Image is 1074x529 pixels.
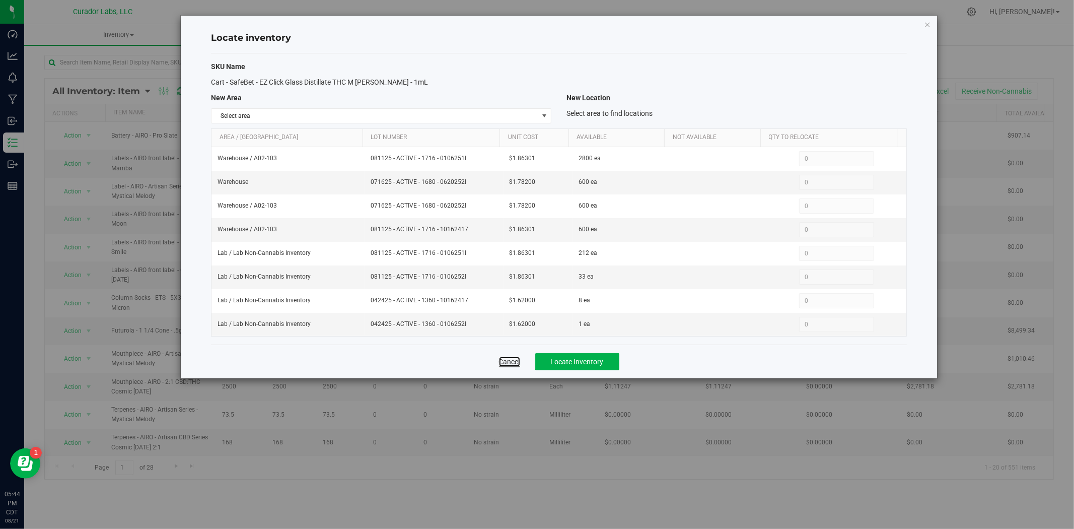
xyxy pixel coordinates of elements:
[218,296,311,305] span: Lab / Lab Non-Cannabis Inventory
[510,177,536,187] span: $1.78200
[371,134,496,142] a: Lot Number
[535,353,619,370] button: Locate Inventory
[371,154,497,163] span: 081125 - ACTIVE - 1716 - 0106251I
[220,134,359,142] a: Area / [GEOGRAPHIC_DATA]
[211,109,538,123] span: Select area
[510,154,536,163] span: $1.86301
[211,62,245,71] span: SKU Name
[218,225,277,234] span: Warehouse / A02-103
[510,319,536,329] span: $1.62000
[579,154,601,163] span: 2800 ea
[218,272,311,282] span: Lab / Lab Non-Cannabis Inventory
[510,272,536,282] span: $1.86301
[510,225,536,234] span: $1.86301
[579,177,598,187] span: 600 ea
[508,134,565,142] a: Unit Cost
[579,272,594,282] span: 33 ea
[769,134,894,142] a: Qty to Relocate
[218,319,311,329] span: Lab / Lab Non-Cannabis Inventory
[577,134,661,142] a: Available
[566,109,653,117] span: Select area to find locations
[579,319,591,329] span: 1 ea
[30,447,42,459] iframe: Resource center unread badge
[579,296,591,305] span: 8 ea
[371,248,497,258] span: 081125 - ACTIVE - 1716 - 0106251I
[371,296,497,305] span: 042425 - ACTIVE - 1360 - 10162417
[218,248,311,258] span: Lab / Lab Non-Cannabis Inventory
[510,201,536,211] span: $1.78200
[673,134,757,142] a: Not Available
[10,448,40,479] iframe: Resource center
[371,319,497,329] span: 042425 - ACTIVE - 1360 - 0106252I
[211,32,907,45] h4: Locate inventory
[579,248,598,258] span: 212 ea
[371,225,497,234] span: 081125 - ACTIVE - 1716 - 10162417
[371,201,497,211] span: 071625 - ACTIVE - 1680 - 0620252I
[538,109,551,123] span: select
[218,177,248,187] span: Warehouse
[579,225,598,234] span: 600 ea
[499,357,520,367] a: Cancel
[510,248,536,258] span: $1.86301
[211,78,428,86] span: Cart - SafeBet - EZ Click Glass Distillate THC M [PERSON_NAME] - 1mL
[371,177,497,187] span: 071625 - ACTIVE - 1680 - 0620252I
[218,201,277,211] span: Warehouse / A02-103
[566,94,610,102] span: New Location
[510,296,536,305] span: $1.62000
[579,201,598,211] span: 600 ea
[211,94,242,102] span: New Area
[551,358,604,366] span: Locate Inventory
[218,154,277,163] span: Warehouse / A02-103
[371,272,497,282] span: 081125 - ACTIVE - 1716 - 0106252I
